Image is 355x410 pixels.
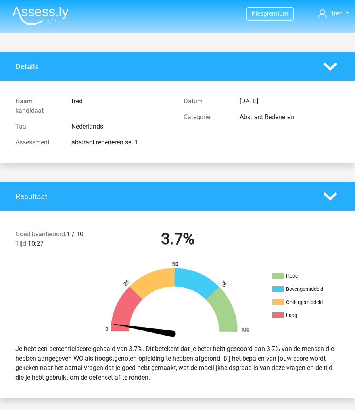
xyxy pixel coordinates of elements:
h4: Resultaat [15,192,311,201]
li: Hoog [272,273,351,280]
div: 1 / 10 10:27 [10,230,94,252]
a: Kiespremium [247,8,293,19]
div: [DATE] [234,97,345,106]
div: Taal [10,122,65,131]
div: Naam kandidaat [10,97,65,116]
li: Bovengemiddeld [272,286,351,293]
div: Categorie [178,112,234,122]
a: fred [318,9,349,18]
li: Laag [272,312,351,319]
h4: Details [15,62,311,71]
span: Goed beantwoord: [15,230,67,238]
span: fred [332,9,343,17]
img: Assessly [12,6,69,25]
li: Ondergemiddeld [272,299,351,306]
img: 4.a459025b5945.png [95,261,261,338]
span: Tijd: [15,240,28,247]
div: Assessment [10,138,65,147]
div: Je hebt een percentielscore gehaald van 3.7%. Dit betekent dat je beter hebt gescoord dan 3.7% va... [10,341,345,385]
span: Kies [251,10,263,17]
div: Nederlands [65,122,177,131]
h2: 3.7% [100,230,256,249]
div: Abstract Redeneren [234,112,345,122]
div: abstract redeneren set 1 [65,138,177,147]
div: fred [65,97,177,116]
span: premium [263,10,288,17]
div: Datum [178,97,234,106]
